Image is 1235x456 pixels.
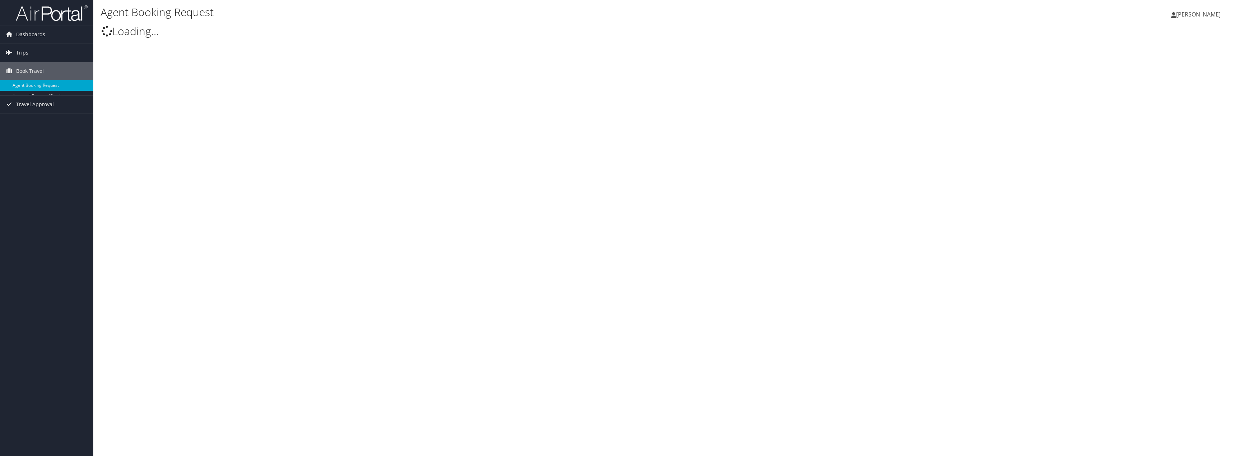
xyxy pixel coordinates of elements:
[102,24,159,38] span: Loading...
[16,25,45,43] span: Dashboards
[1176,10,1221,18] span: [PERSON_NAME]
[16,5,88,22] img: airportal-logo.png
[16,95,54,113] span: Travel Approval
[16,62,44,80] span: Book Travel
[1171,4,1228,25] a: [PERSON_NAME]
[16,44,28,62] span: Trips
[101,5,852,20] h1: Agent Booking Request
